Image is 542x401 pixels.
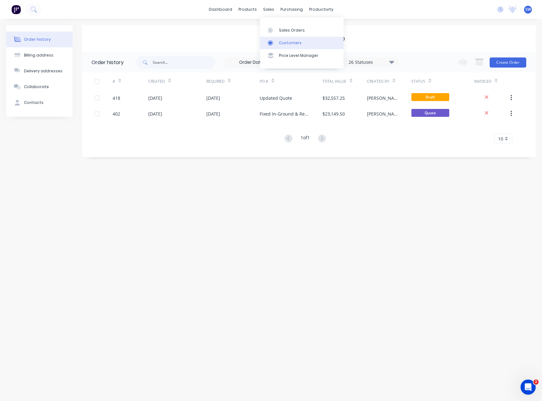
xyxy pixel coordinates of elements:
div: Delivery addresses [24,68,62,74]
div: Collaborate [24,84,49,90]
div: Customers [279,40,302,46]
div: Sales Orders [279,27,305,33]
a: Sales Orders [260,24,344,36]
a: dashboard [206,5,235,14]
img: Factory [11,5,21,14]
div: Price Level Manager [279,53,318,58]
button: Billing address [6,47,73,63]
div: Invoiced [474,79,492,84]
div: Order history [91,59,124,66]
a: Customers [260,37,344,49]
span: 2 [533,380,539,385]
input: Order Date [225,58,278,67]
div: Total Value [322,73,367,90]
div: $23,149.50 [322,111,345,117]
button: Create Order [490,57,526,68]
div: 402 [113,111,120,117]
div: PO # [260,73,322,90]
span: 10 [498,135,503,142]
button: Collaborate [6,79,73,95]
div: sales [260,5,277,14]
div: Required [206,79,225,84]
button: Delivery addresses [6,63,73,79]
div: 418 [113,95,120,101]
span: Quote [411,109,449,117]
div: [DATE] [206,95,220,101]
div: Billing address [24,52,53,58]
div: purchasing [277,5,306,14]
button: Contacts [6,95,73,111]
div: [PERSON_NAME] [367,111,399,117]
div: Fixed In-Ground & Removable Bollards. [260,111,309,117]
div: 1 of 1 [301,134,310,143]
a: Price Level Manager [260,49,344,62]
div: Updated Quote [260,95,292,101]
div: products [235,5,260,14]
div: Contacts [24,100,44,105]
div: Status [411,79,425,84]
div: Required [206,73,260,90]
div: # [113,73,148,90]
button: Order history [6,32,73,47]
div: Invoiced [474,73,510,90]
span: Draft [411,93,449,101]
div: [PERSON_NAME] [367,95,399,101]
div: Total Value [322,79,346,84]
div: 26 Statuses [345,59,398,66]
div: Created By [367,79,389,84]
input: Search... [153,56,215,69]
div: Status [411,73,474,90]
div: productivity [306,5,337,14]
div: Created By [367,73,411,90]
span: SW [525,7,531,12]
div: [DATE] [148,95,162,101]
div: PO # [260,79,268,84]
div: Order history [24,37,51,42]
div: $32,557.25 [322,95,345,101]
div: [DATE] [206,111,220,117]
div: Created [148,79,165,84]
div: Created [148,73,206,90]
iframe: Intercom live chat [521,380,536,395]
div: # [113,79,115,84]
div: [DATE] [148,111,162,117]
